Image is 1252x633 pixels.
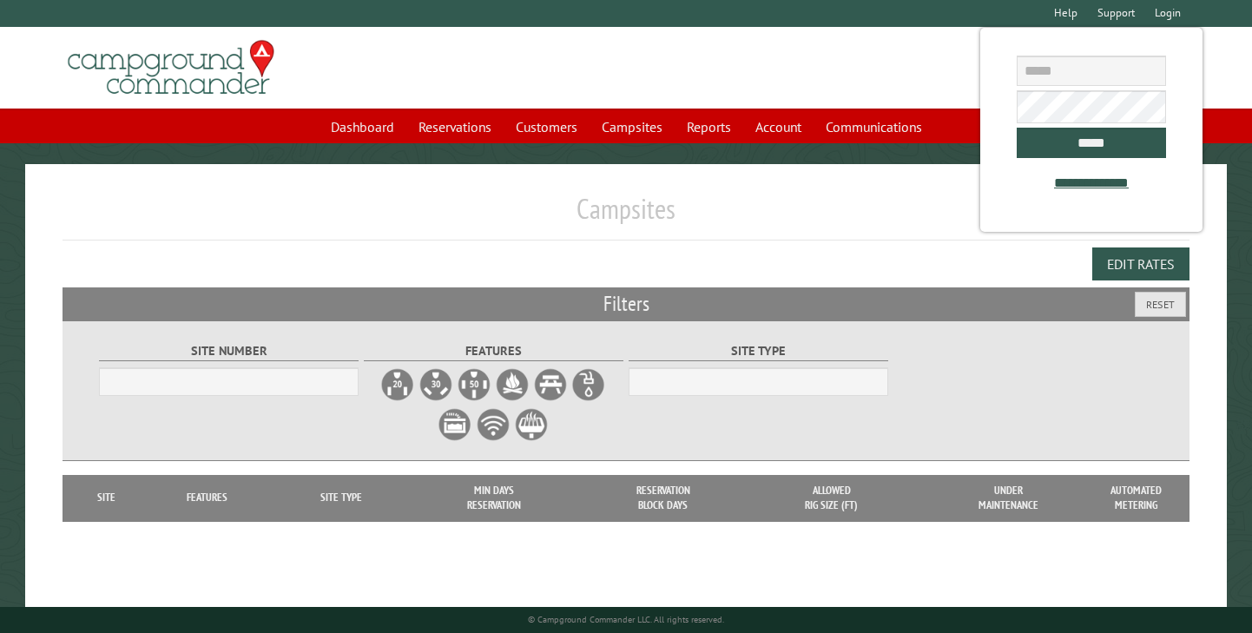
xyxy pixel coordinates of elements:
[1135,292,1186,317] button: Reset
[1092,247,1189,280] button: Edit Rates
[408,110,502,143] a: Reservations
[571,367,606,402] label: Water Hookup
[528,614,724,625] small: © Campground Commander LLC. All rights reserved.
[409,475,578,521] th: Min Days Reservation
[320,110,405,143] a: Dashboard
[476,407,511,442] label: WiFi Service
[273,475,409,521] th: Site Type
[418,367,453,402] label: 30A Electrical Hookup
[71,475,141,521] th: Site
[815,110,932,143] a: Communications
[99,341,359,361] label: Site Number
[748,475,914,521] th: Allowed Rig Size (ft)
[63,287,1189,320] h2: Filters
[591,110,673,143] a: Campsites
[364,341,623,361] label: Features
[745,110,812,143] a: Account
[380,367,415,402] label: 20A Electrical Hookup
[533,367,568,402] label: Picnic Table
[514,407,549,442] label: Grill
[578,475,748,521] th: Reservation Block Days
[141,475,273,521] th: Features
[438,407,472,442] label: Sewer Hookup
[457,367,491,402] label: 50A Electrical Hookup
[495,367,530,402] label: Firepit
[1101,475,1170,521] th: Automated metering
[629,341,888,361] label: Site Type
[915,475,1102,521] th: Under Maintenance
[676,110,741,143] a: Reports
[63,192,1189,240] h1: Campsites
[63,34,280,102] img: Campground Commander
[505,110,588,143] a: Customers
